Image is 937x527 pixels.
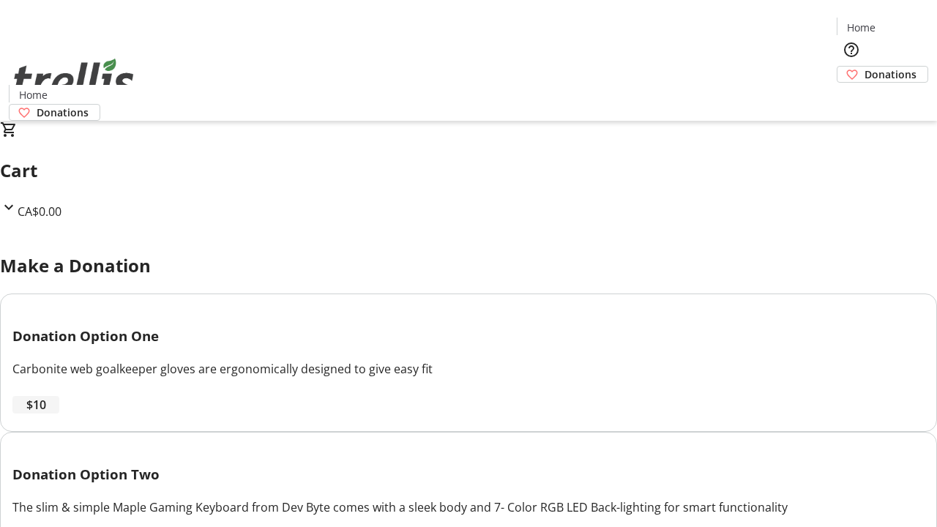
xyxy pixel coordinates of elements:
div: Carbonite web goalkeeper gloves are ergonomically designed to give easy fit [12,360,925,378]
h3: Donation Option One [12,326,925,346]
div: The slim & simple Maple Gaming Keyboard from Dev Byte comes with a sleek body and 7- Color RGB LE... [12,498,925,516]
a: Donations [837,66,928,83]
span: Donations [37,105,89,120]
button: $10 [12,396,59,414]
a: Donations [9,104,100,121]
button: Cart [837,83,866,112]
span: Donations [865,67,917,82]
span: Home [19,87,48,102]
a: Home [10,87,56,102]
h3: Donation Option Two [12,464,925,485]
img: Orient E2E Organization pI0MvkENdL's Logo [9,42,139,116]
span: Home [847,20,876,35]
a: Home [837,20,884,35]
button: Help [837,35,866,64]
span: CA$0.00 [18,203,61,220]
span: $10 [26,396,46,414]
